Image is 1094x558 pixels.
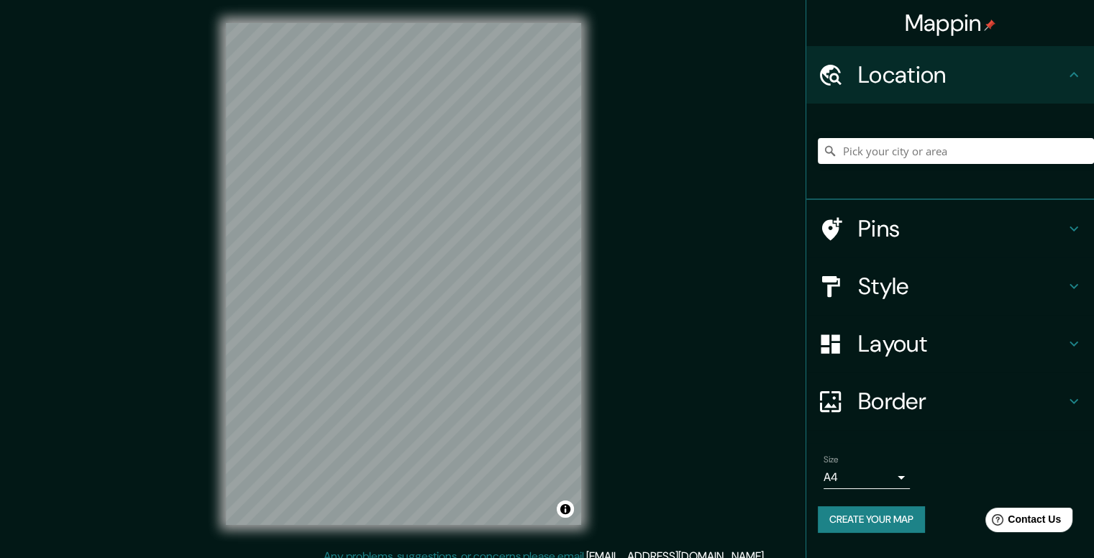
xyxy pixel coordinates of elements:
[806,372,1094,430] div: Border
[858,387,1065,416] h4: Border
[858,214,1065,243] h4: Pins
[858,272,1065,301] h4: Style
[858,329,1065,358] h4: Layout
[806,200,1094,257] div: Pins
[557,500,574,518] button: Toggle attribution
[806,257,1094,315] div: Style
[806,315,1094,372] div: Layout
[818,506,925,533] button: Create your map
[905,9,996,37] h4: Mappin
[824,466,910,489] div: A4
[858,60,1065,89] h4: Location
[226,23,581,525] canvas: Map
[966,502,1078,542] iframe: Help widget launcher
[806,46,1094,104] div: Location
[984,19,995,31] img: pin-icon.png
[824,454,839,466] label: Size
[818,138,1094,164] input: Pick your city or area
